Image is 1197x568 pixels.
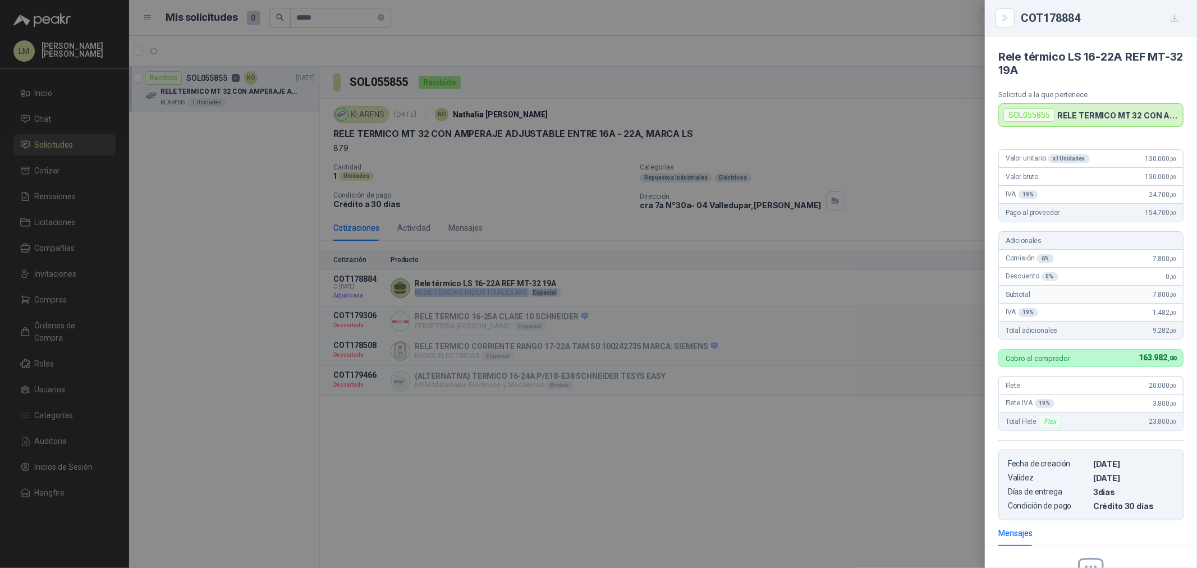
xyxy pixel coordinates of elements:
[1008,501,1089,511] p: Condición de pago
[1139,353,1176,362] span: 163.982
[1008,473,1089,483] p: Validez
[1170,156,1176,162] span: ,00
[1170,401,1176,407] span: ,00
[1149,382,1176,390] span: 20.000
[1170,292,1176,298] span: ,00
[1153,255,1176,263] span: 7.800
[1149,418,1176,425] span: 23.800
[1006,308,1038,317] span: IVA
[1167,355,1176,362] span: ,00
[1039,415,1061,428] div: Flex
[1170,328,1176,334] span: ,00
[1145,173,1176,181] span: 130.000
[1006,190,1038,199] span: IVA
[1153,291,1176,299] span: 7.800
[1057,111,1178,120] p: RELE TERMICO MT 32 CON AMPERAJE ADJUSTABLE ENTRE 16A - 22A, MARCA LS
[1035,399,1055,408] div: 19 %
[1093,473,1174,483] p: [DATE]
[1006,291,1030,299] span: Subtotal
[1170,383,1176,389] span: ,00
[1170,274,1176,280] span: ,00
[1006,254,1054,263] span: Comisión
[1145,155,1176,163] span: 130.000
[1149,191,1176,199] span: 24.700
[1042,272,1058,281] div: 0 %
[1006,209,1060,217] span: Pago al proveedor
[1170,256,1176,262] span: ,00
[1006,415,1063,428] span: Total Flete
[1093,501,1174,511] p: Crédito 30 días
[1153,309,1176,317] span: 1.482
[1008,487,1089,497] p: Días de entrega
[1019,308,1039,317] div: 19 %
[1170,210,1176,216] span: ,00
[1093,487,1174,497] p: 3 dias
[1048,154,1090,163] div: x 1 Unidades
[1006,173,1038,181] span: Valor bruto
[1093,459,1174,469] p: [DATE]
[998,90,1184,99] p: Solicitud a la que pertenece
[1170,174,1176,180] span: ,00
[1170,192,1176,198] span: ,00
[1170,419,1176,425] span: ,00
[1003,108,1055,122] div: SOL055855
[1166,273,1176,281] span: 0
[1006,272,1058,281] span: Descuento
[999,232,1183,250] div: Adicionales
[1008,459,1089,469] p: Fecha de creación
[998,11,1012,25] button: Close
[1006,399,1054,408] span: Flete IVA
[998,50,1184,77] h4: Rele térmico LS 16-22A REF MT-32 19A
[1153,327,1176,335] span: 9.282
[1153,400,1176,407] span: 3.800
[1006,355,1070,362] p: Cobro al comprador
[998,527,1033,539] div: Mensajes
[1019,190,1039,199] div: 19 %
[1006,154,1090,163] span: Valor unitario
[1021,9,1184,27] div: COT178884
[999,322,1183,340] div: Total adicionales
[1006,382,1020,390] span: Flete
[1037,254,1054,263] div: 6 %
[1170,310,1176,316] span: ,00
[1145,209,1176,217] span: 154.700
